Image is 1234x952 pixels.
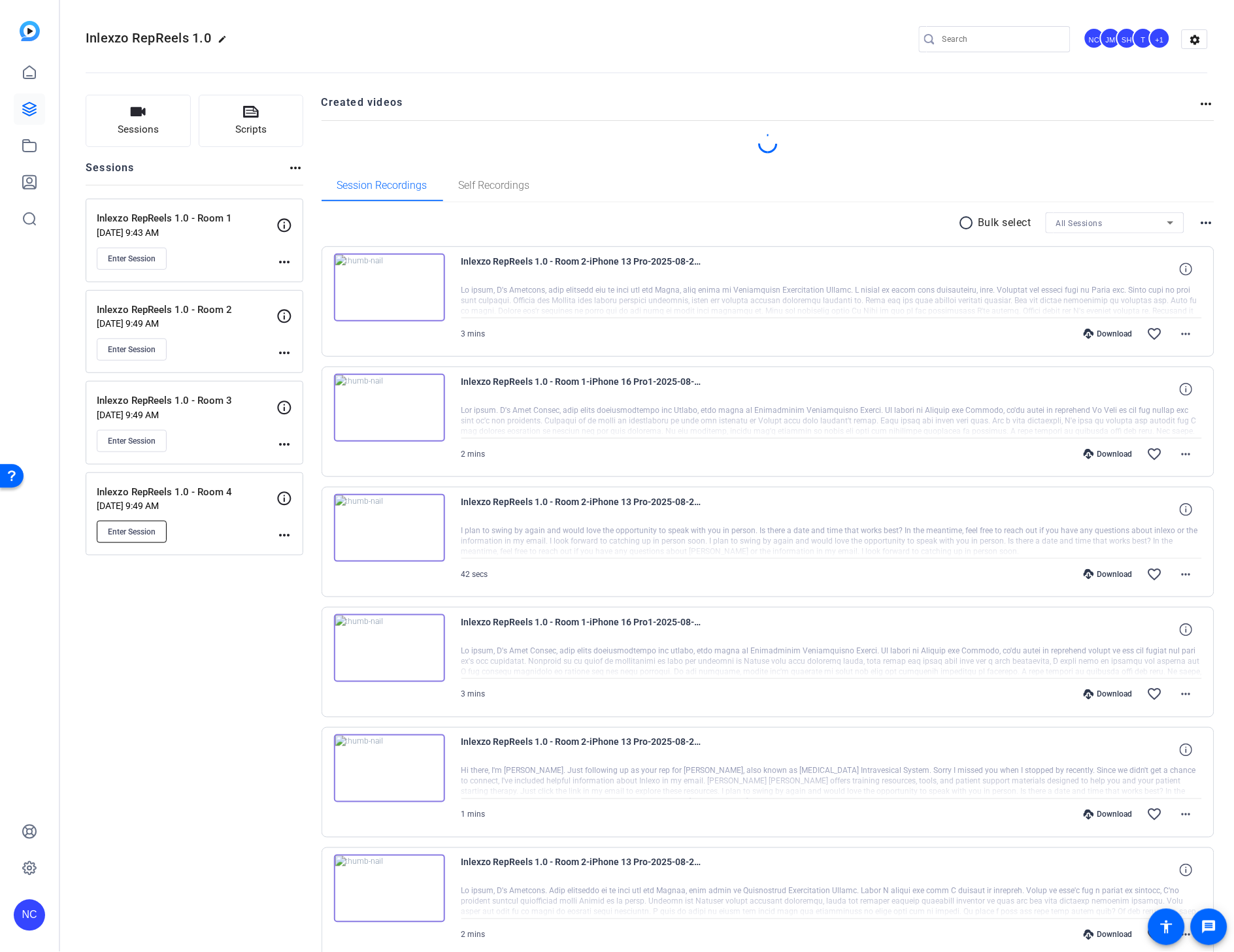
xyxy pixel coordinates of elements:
[276,436,292,452] mat-icon: more_horiz
[97,430,167,452] button: Enter Session
[1147,927,1163,943] mat-icon: favorite_border
[1100,27,1123,50] ngx-avatar: James Monte
[461,329,486,338] span: 3 mins
[334,374,445,442] img: thumb-nail
[1077,569,1139,580] div: Download
[942,31,1060,47] input: Search
[1116,27,1138,49] div: SH
[1116,27,1139,50] ngx-avatar: Sean Healey
[1178,566,1194,582] mat-icon: more_horiz
[1077,930,1139,940] div: Download
[235,122,267,137] span: Scripts
[1077,449,1139,459] div: Download
[86,95,191,147] button: Sessions
[97,501,276,511] p: [DATE] 9:49 AM
[97,211,276,226] p: Inlexzo RepReels 1.0 - Room 1
[97,318,276,329] p: [DATE] 9:49 AM
[1133,27,1156,50] ngx-avatar: Tinks
[1149,27,1171,49] div: +1
[461,494,703,525] span: Inlexzo RepReels 1.0 - Room 2-iPhone 13 Pro-2025-08-27-10-45-00-077-0
[1178,687,1194,702] mat-icon: more_horiz
[1201,919,1217,935] mat-icon: message
[1100,27,1122,49] div: JM
[276,254,292,270] mat-icon: more_horiz
[20,21,40,41] img: blue-gradient.svg
[1199,215,1214,231] mat-icon: more_horiz
[459,180,530,191] span: Self Recordings
[334,614,445,682] img: thumb-nail
[334,254,445,321] img: thumb-nail
[199,95,304,147] button: Scripts
[334,734,445,802] img: thumb-nail
[334,855,445,923] img: thumb-nail
[1056,219,1103,228] span: All Sessions
[97,303,276,318] p: Inlexzo RepReels 1.0 - Room 2
[1147,687,1163,702] mat-icon: favorite_border
[978,215,1032,231] p: Bulk select
[461,614,703,646] span: Inlexzo RepReels 1.0 - Room 1-iPhone 16 Pro1-2025-08-27-10-42-23-837-0
[276,527,292,543] mat-icon: more_horiz
[334,494,445,562] img: thumb-nail
[1147,326,1163,342] mat-icon: favorite_border
[97,338,167,361] button: Enter Session
[1182,30,1209,50] mat-icon: settings
[1133,27,1154,49] div: T
[1147,566,1163,582] mat-icon: favorite_border
[461,930,486,940] span: 2 mins
[97,485,276,500] p: Inlexzo RepReels 1.0 - Room 4
[97,227,276,238] p: [DATE] 9:43 AM
[1178,807,1194,823] mat-icon: more_horiz
[322,95,1199,120] h2: Created videos
[97,393,276,408] p: Inlexzo RepReels 1.0 - Room 3
[1178,326,1194,342] mat-icon: more_horiz
[14,900,45,931] div: NC
[108,254,156,264] span: Enter Session
[461,855,703,886] span: Inlexzo RepReels 1.0 - Room 2-iPhone 13 Pro-2025-08-27-10-40-13-410-0
[1199,96,1214,112] mat-icon: more_horiz
[1147,446,1163,462] mat-icon: favorite_border
[218,35,233,50] mat-icon: edit
[1077,810,1139,820] div: Download
[461,810,486,819] span: 1 mins
[461,374,703,405] span: Inlexzo RepReels 1.0 - Room 1-iPhone 16 Pro1-2025-08-27-10-45-34-374-0
[86,160,135,185] h2: Sessions
[118,122,159,137] span: Sessions
[461,450,486,459] span: 2 mins
[461,690,486,699] span: 3 mins
[1077,329,1139,339] div: Download
[461,570,488,579] span: 42 secs
[1084,27,1107,50] ngx-avatar: Nate Cleveland
[461,734,703,766] span: Inlexzo RepReels 1.0 - Room 2-iPhone 13 Pro-2025-08-27-10-42-05-511-0
[276,345,292,361] mat-icon: more_horiz
[1084,27,1105,49] div: NC
[86,30,211,46] span: Inlexzo RepReels 1.0
[288,160,303,176] mat-icon: more_horiz
[1077,689,1139,700] div: Download
[108,436,156,446] span: Enter Session
[337,180,427,191] span: Session Recordings
[461,254,703,285] span: Inlexzo RepReels 1.0 - Room 2-iPhone 13 Pro-2025-08-27-10-46-53-358-0
[1159,919,1175,935] mat-icon: accessibility
[959,215,978,231] mat-icon: radio_button_unchecked
[97,410,276,420] p: [DATE] 9:49 AM
[108,344,156,355] span: Enter Session
[1147,807,1163,823] mat-icon: favorite_border
[97,248,167,270] button: Enter Session
[1178,927,1194,943] mat-icon: more_horiz
[97,521,167,543] button: Enter Session
[108,527,156,537] span: Enter Session
[1178,446,1194,462] mat-icon: more_horiz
